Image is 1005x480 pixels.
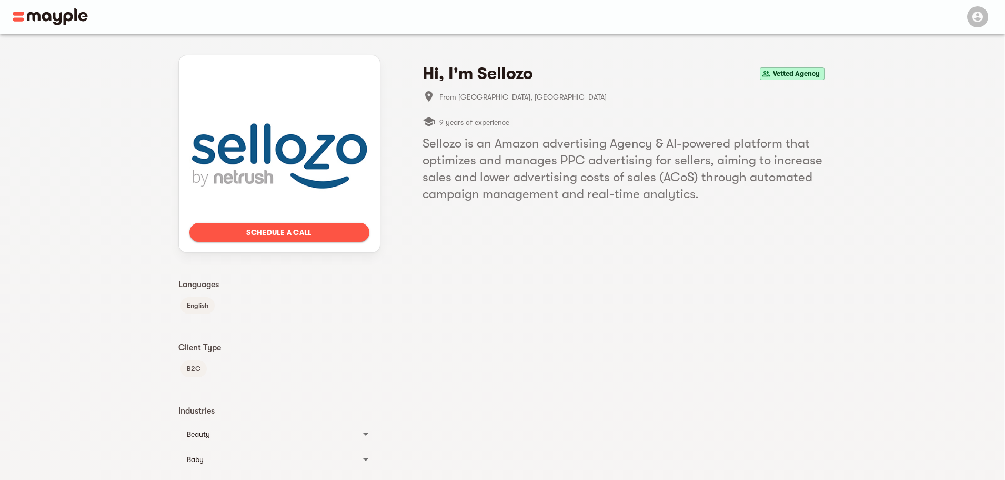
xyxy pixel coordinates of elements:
div: Baby [187,453,353,466]
div: Beauty [178,422,380,447]
p: Industries [178,405,380,417]
span: 9 years of experience [439,116,509,129]
h5: Sellozo is an Amazon advertising Agency & AI-powered platform that optimizes and manages PPC adve... [423,135,827,202]
h4: Hi, I'm Sellozo [423,63,533,84]
span: Menu [961,12,992,20]
span: Schedule a call [198,226,361,239]
span: English [180,299,215,312]
span: From [GEOGRAPHIC_DATA], [GEOGRAPHIC_DATA] [439,91,827,103]
span: Vetted Agency [769,67,824,80]
span: B2C [180,363,207,375]
button: Schedule a call [189,223,369,242]
img: Main logo [13,8,88,25]
div: Baby [178,447,380,472]
p: Languages [178,278,380,291]
div: Beauty [187,428,353,440]
p: Client Type [178,341,380,354]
